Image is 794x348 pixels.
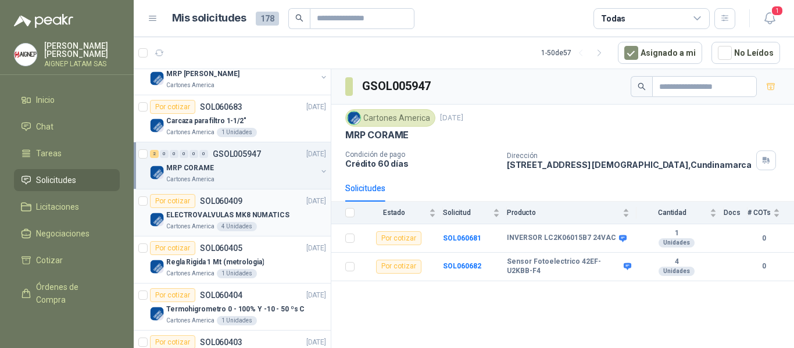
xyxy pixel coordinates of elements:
[134,236,331,284] a: Por cotizarSOL060405[DATE] Company LogoRegla Rigida 1 Mt (metrologia)Cartones America1 Unidades
[362,209,427,217] span: Estado
[200,291,242,299] p: SOL060404
[150,71,164,85] img: Company Logo
[166,304,305,315] p: Termohigrometro 0 - 100% Y -10 - 50 ºs C
[166,81,214,90] p: Cartones America
[36,281,109,306] span: Órdenes de Compra
[150,194,195,208] div: Por cotizar
[306,243,326,254] p: [DATE]
[443,209,491,217] span: Solicitud
[507,234,616,243] b: INVERSOR LC2K06015B7 24VAC
[618,42,702,64] button: Asignado a mi
[170,150,178,158] div: 0
[166,210,289,221] p: ELECTROVALVULAS MK8 NUMATICS
[166,128,214,137] p: Cartones America
[166,257,264,268] p: Regla Rigida 1 Mt (metrologia)
[345,129,409,141] p: MRP CORAME
[376,231,421,245] div: Por cotizar
[166,316,214,325] p: Cartones America
[189,150,198,158] div: 0
[747,202,794,224] th: # COTs
[443,234,481,242] a: SOL060681
[166,222,214,231] p: Cartones America
[306,290,326,301] p: [DATE]
[443,262,481,270] a: SOL060682
[345,109,435,127] div: Cartones America
[36,254,63,267] span: Cotizar
[44,42,120,58] p: [PERSON_NAME] [PERSON_NAME]
[759,8,780,29] button: 1
[14,196,120,218] a: Licitaciones
[217,316,257,325] div: 1 Unidades
[601,12,625,25] div: Todas
[771,5,784,16] span: 1
[306,102,326,113] p: [DATE]
[172,10,246,27] h1: Mis solicitudes
[507,152,752,160] p: Dirección
[166,163,214,174] p: MRP CORAME
[306,196,326,207] p: [DATE]
[659,238,695,247] div: Unidades
[150,53,328,90] a: 3 0 0 0 0 0 GSOL005949[DATE] Company LogoMRP [PERSON_NAME]Cartones America
[362,77,432,95] h3: GSOL005947
[36,227,90,240] span: Negociaciones
[747,209,771,217] span: # COTs
[150,307,164,321] img: Company Logo
[150,100,195,114] div: Por cotizar
[166,69,239,80] p: MRP [PERSON_NAME]
[134,189,331,236] a: Por cotizarSOL060409[DATE] Company LogoELECTROVALVULAS MK8 NUMATICSCartones America4 Unidades
[747,233,780,244] b: 0
[636,229,717,238] b: 1
[711,42,780,64] button: No Leídos
[440,113,463,124] p: [DATE]
[150,260,164,274] img: Company Logo
[345,182,385,195] div: Solicitudes
[36,174,76,186] span: Solicitudes
[14,249,120,271] a: Cotizar
[217,222,257,231] div: 4 Unidades
[200,197,242,205] p: SOL060409
[36,120,53,133] span: Chat
[348,112,360,124] img: Company Logo
[659,267,695,276] div: Unidades
[200,103,242,111] p: SOL060683
[636,209,707,217] span: Cantidad
[14,14,73,28] img: Logo peakr
[636,202,724,224] th: Cantidad
[507,209,620,217] span: Producto
[306,149,326,160] p: [DATE]
[507,257,621,275] b: Sensor Fotoelectrico 42EF-U2KBB-F4
[160,150,169,158] div: 0
[44,60,120,67] p: AIGNEP LATAM SAS
[134,284,331,331] a: Por cotizarSOL060404[DATE] Company LogoTermohigrometro 0 - 100% Y -10 - 50 ºs CCartones America1 ...
[150,147,328,184] a: 2 0 0 0 0 0 GSOL005947[DATE] Company LogoMRP CORAMECartones America
[134,95,331,142] a: Por cotizarSOL060683[DATE] Company LogoCarcaza para filtro 1-1/2"Cartones America1 Unidades
[295,14,303,22] span: search
[256,12,279,26] span: 178
[14,89,120,111] a: Inicio
[14,169,120,191] a: Solicitudes
[166,175,214,184] p: Cartones America
[150,119,164,132] img: Company Logo
[724,202,747,224] th: Docs
[14,116,120,138] a: Chat
[306,337,326,348] p: [DATE]
[213,150,261,158] p: GSOL005947
[36,200,79,213] span: Licitaciones
[150,213,164,227] img: Company Logo
[217,269,257,278] div: 1 Unidades
[150,150,159,158] div: 2
[36,147,62,160] span: Tareas
[345,159,498,168] p: Crédito 60 días
[217,128,257,137] div: 1 Unidades
[150,241,195,255] div: Por cotizar
[15,44,37,66] img: Company Logo
[636,257,717,267] b: 4
[443,202,507,224] th: Solicitud
[14,315,120,338] a: Remisiones
[376,260,421,274] div: Por cotizar
[166,116,246,127] p: Carcaza para filtro 1-1/2"
[507,160,752,170] p: [STREET_ADDRESS] [DEMOGRAPHIC_DATA] , Cundinamarca
[345,150,498,159] p: Condición de pago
